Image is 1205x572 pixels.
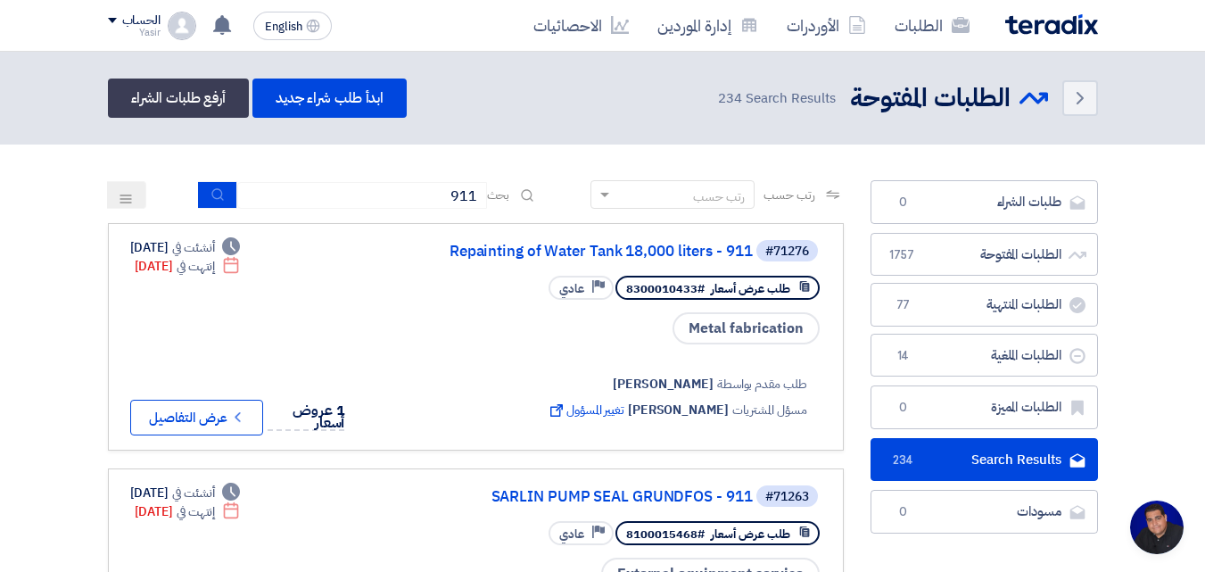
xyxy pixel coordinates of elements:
[871,438,1098,482] a: Search Results234
[396,489,753,505] a: SARLIN PUMP SEAL GRUNDFOS - 911
[765,491,809,503] div: #71263
[237,182,487,209] input: ابحث بعنوان أو رقم الطلب
[108,79,249,118] a: أرفع طلبات الشراء
[732,401,807,419] span: مسؤل المشتريات
[711,280,790,297] span: طلب عرض أسعار
[1005,14,1098,35] img: Teradix logo
[673,312,820,344] span: Metal fabrication
[135,257,241,276] div: [DATE]
[130,400,263,435] button: عرض التفاصيل
[893,194,914,211] span: 0
[265,21,302,33] span: English
[252,79,407,118] a: ابدأ طلب شراء جديد
[893,246,914,264] span: 1757
[626,526,705,543] span: #8100015468
[172,484,215,502] span: أنشئت في
[871,334,1098,377] a: الطلبات الملغية14
[487,186,510,204] span: بحث
[643,4,772,46] a: إدارة الموردين
[559,526,584,543] span: عادي
[871,283,1098,327] a: الطلبات المنتهية77
[130,484,241,502] div: [DATE]
[168,12,196,40] img: profile_test.png
[613,375,714,394] span: [PERSON_NAME]
[547,401,624,419] span: تغيير المسؤول
[893,503,914,521] span: 0
[871,385,1098,429] a: الطلبات المميزة0
[396,244,753,260] a: Repainting of Water Tank 18,000 liters - 911
[177,257,215,276] span: إنتهت في
[718,88,742,108] span: 234
[772,4,880,46] a: الأوردرات
[135,502,241,521] div: [DATE]
[893,452,914,469] span: 234
[1130,501,1184,554] div: Open chat
[893,296,914,314] span: 77
[871,233,1098,277] a: الطلبات المفتوحة1757
[293,400,344,434] span: 1 عروض أسعار
[177,502,215,521] span: إنتهت في
[253,12,332,40] button: English
[711,526,790,543] span: طلب عرض أسعار
[628,401,729,419] span: [PERSON_NAME]
[850,81,1011,116] h2: الطلبات المفتوحة
[893,347,914,365] span: 14
[122,13,161,29] div: الحساب
[765,245,809,258] div: #71276
[880,4,984,46] a: الطلبات
[130,238,241,257] div: [DATE]
[718,88,835,109] span: Search Results
[108,28,161,37] div: Yasir
[519,4,643,46] a: الاحصائيات
[763,186,814,204] span: رتب حسب
[626,280,705,297] span: #8300010433
[172,238,215,257] span: أنشئت في
[693,187,745,206] div: رتب حسب
[559,280,584,297] span: عادي
[871,490,1098,534] a: مسودات0
[871,180,1098,224] a: طلبات الشراء0
[893,399,914,417] span: 0
[717,375,807,394] span: طلب مقدم بواسطة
